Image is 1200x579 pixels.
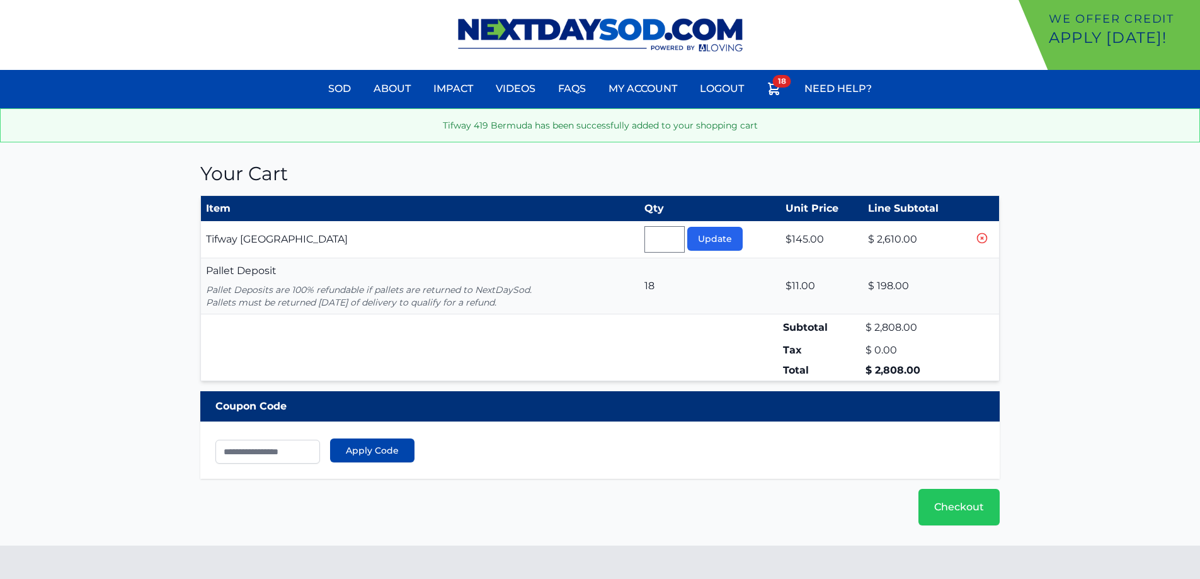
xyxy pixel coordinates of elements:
td: 18 [639,258,781,314]
a: My Account [601,74,685,104]
a: 18 [759,74,789,108]
th: Unit Price [780,196,863,222]
td: Pallet Deposit [200,258,639,314]
a: FAQs [551,74,593,104]
a: Sod [321,74,358,104]
td: Subtotal [780,314,863,341]
button: Apply Code [330,439,414,462]
a: About [366,74,418,104]
th: Qty [639,196,781,222]
p: Apply [DATE]! [1049,28,1195,48]
span: Apply Code [346,444,399,457]
td: Total [780,360,863,381]
th: Line Subtotal [863,196,968,222]
div: Coupon Code [200,391,1000,421]
button: Update [687,227,743,251]
td: Tifway [GEOGRAPHIC_DATA] [200,221,639,258]
td: $11.00 [780,258,863,314]
a: Checkout [918,489,1000,525]
td: $ 0.00 [863,340,968,360]
td: Tax [780,340,863,360]
td: $ 2,610.00 [863,221,968,258]
td: $ 198.00 [863,258,968,314]
a: Logout [692,74,751,104]
p: Tifway 419 Bermuda has been successfully added to your shopping cart [11,119,1189,132]
td: $145.00 [780,221,863,258]
span: 18 [773,75,791,88]
p: We offer Credit [1049,10,1195,28]
p: Pallet Deposits are 100% refundable if pallets are returned to NextDaySod. Pallets must be return... [206,284,634,309]
th: Item [200,196,639,222]
a: Videos [488,74,543,104]
td: $ 2,808.00 [863,360,968,381]
h1: Your Cart [200,163,1000,185]
a: Impact [426,74,481,104]
a: Need Help? [797,74,879,104]
td: $ 2,808.00 [863,314,968,341]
